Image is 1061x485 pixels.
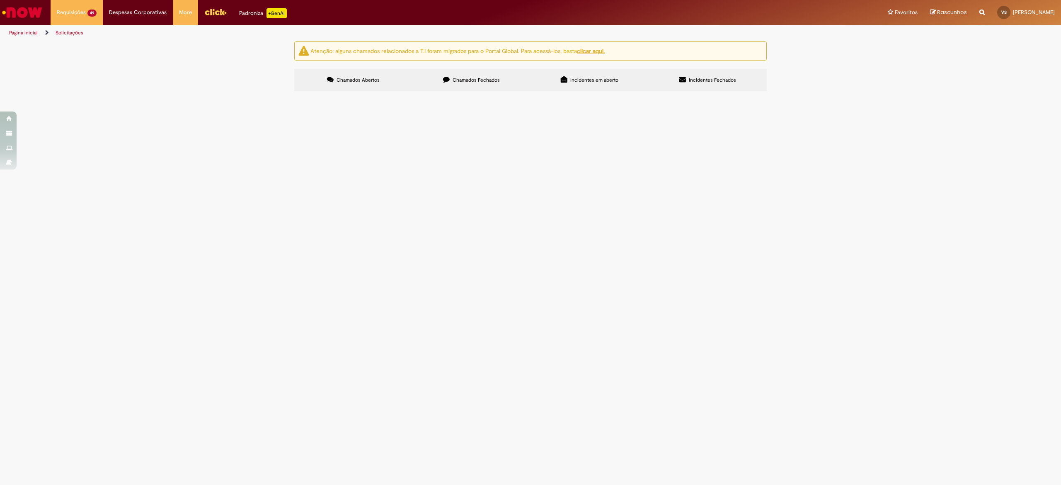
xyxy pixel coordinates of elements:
[204,6,227,18] img: click_logo_yellow_360x200.png
[6,25,701,41] ul: Trilhas de página
[239,8,287,18] div: Padroniza
[895,8,918,17] span: Favoritos
[1013,9,1055,16] span: [PERSON_NAME]
[310,47,605,54] ng-bind-html: Atenção: alguns chamados relacionados a T.I foram migrados para o Portal Global. Para acessá-los,...
[56,29,83,36] a: Solicitações
[109,8,167,17] span: Despesas Corporativas
[87,10,97,17] span: 49
[930,9,967,17] a: Rascunhos
[1,4,44,21] img: ServiceNow
[337,77,380,83] span: Chamados Abertos
[179,8,192,17] span: More
[570,77,618,83] span: Incidentes em aberto
[689,77,736,83] span: Incidentes Fechados
[1001,10,1007,15] span: VS
[453,77,500,83] span: Chamados Fechados
[9,29,38,36] a: Página inicial
[577,47,605,54] a: clicar aqui.
[57,8,86,17] span: Requisições
[266,8,287,18] p: +GenAi
[937,8,967,16] span: Rascunhos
